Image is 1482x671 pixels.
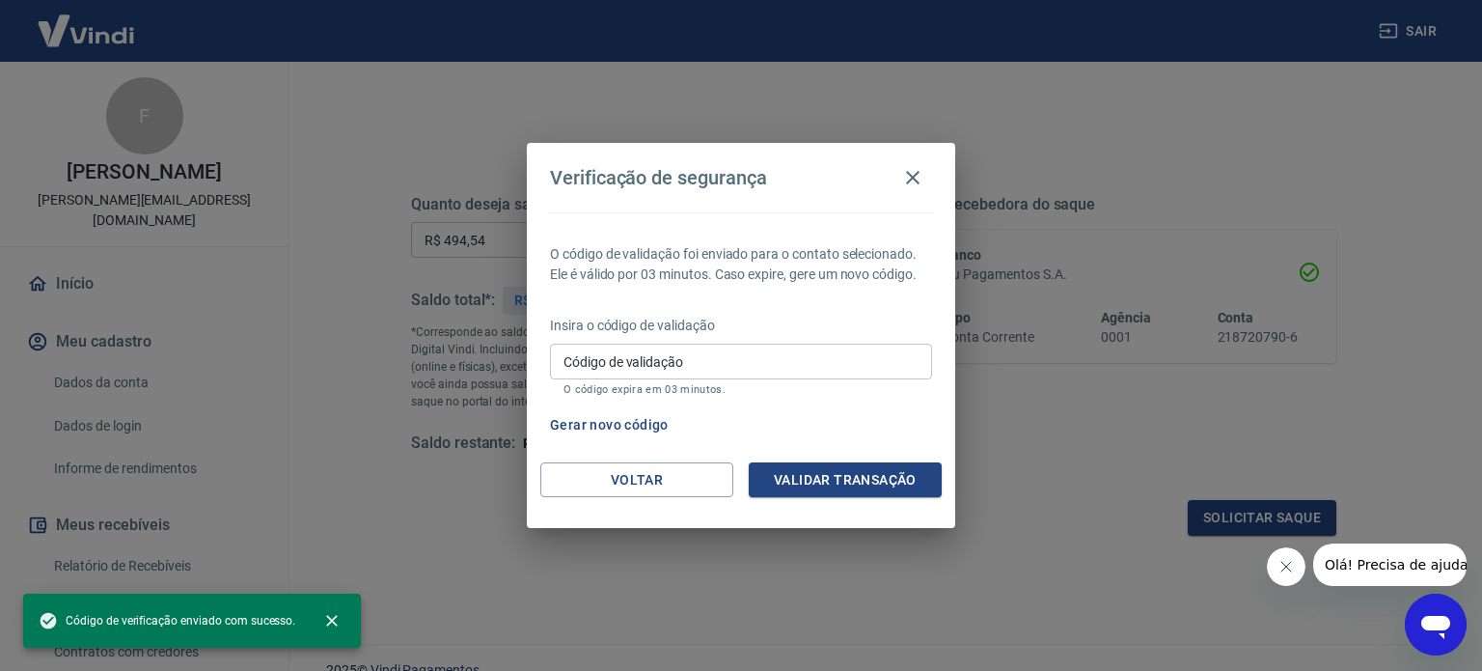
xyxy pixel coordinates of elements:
p: Insira o código de validação [550,316,932,336]
span: Código de verificação enviado com sucesso. [39,611,295,630]
button: Validar transação [749,462,942,498]
h4: Verificação de segurança [550,166,767,189]
iframe: Fechar mensagem [1267,547,1305,586]
button: close [311,600,353,642]
p: O código de validação foi enviado para o contato selecionado. Ele é válido por 03 minutos. Caso e... [550,244,932,285]
iframe: Mensagem da empresa [1313,544,1467,586]
span: Olá! Precisa de ajuda? [12,14,162,29]
button: Gerar novo código [542,407,676,443]
p: O código expira em 03 minutos. [563,383,919,396]
iframe: Botão para abrir a janela de mensagens [1405,594,1467,656]
button: Voltar [540,462,733,498]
